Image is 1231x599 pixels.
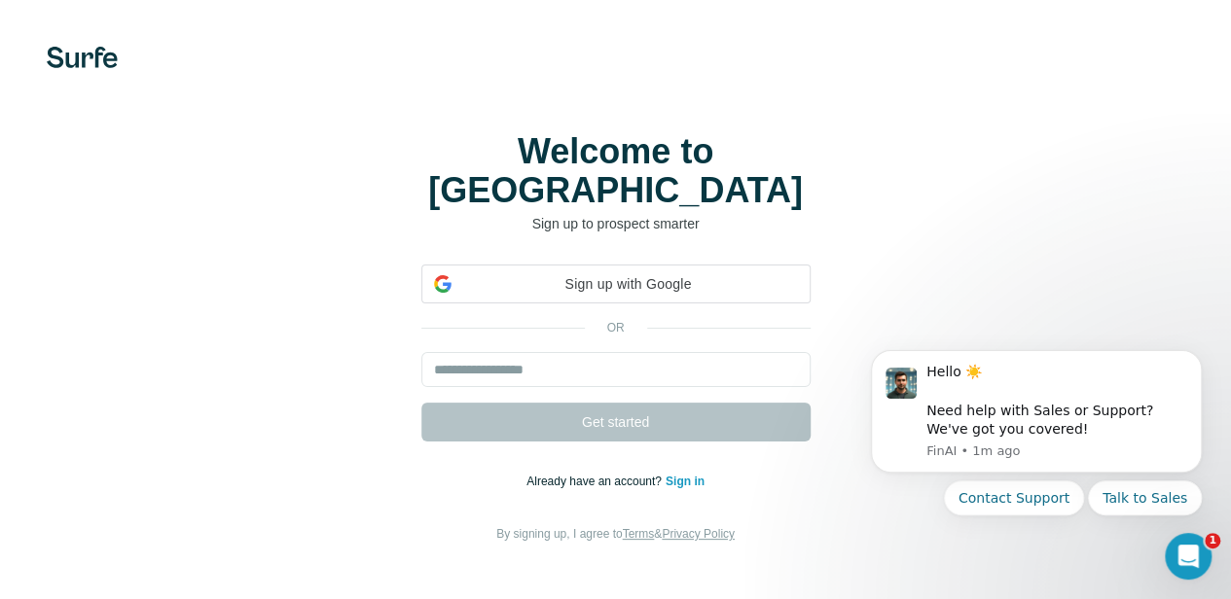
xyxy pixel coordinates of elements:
[666,475,705,488] a: Sign in
[459,274,798,295] span: Sign up with Google
[421,214,811,233] p: Sign up to prospect smarter
[623,527,655,541] a: Terms
[526,475,666,488] span: Already have an account?
[842,328,1231,589] iframe: Intercom notifications message
[496,527,735,541] span: By signing up, I agree to &
[421,132,811,210] h1: Welcome to [GEOGRAPHIC_DATA]
[412,301,820,344] iframe: Sign in with Google Button
[662,527,735,541] a: Privacy Policy
[47,47,118,68] img: Surfe's logo
[1205,533,1220,548] span: 1
[1165,533,1212,580] iframe: Intercom live chat
[421,264,811,303] div: Sign up with Google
